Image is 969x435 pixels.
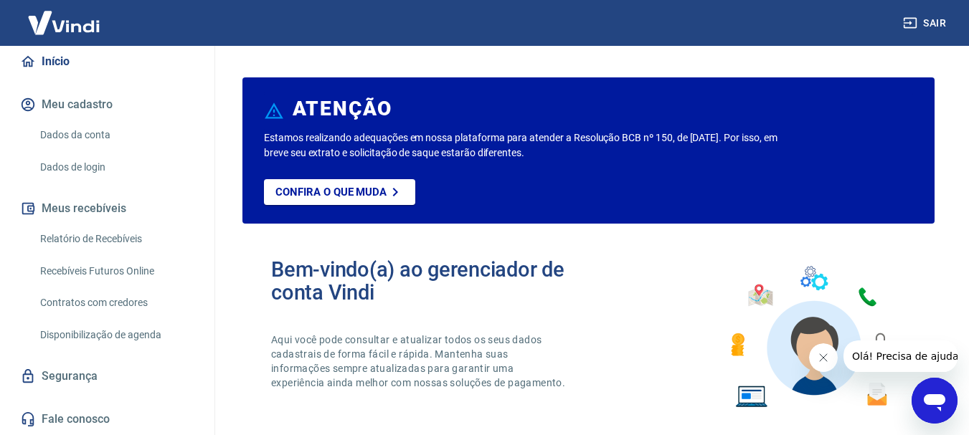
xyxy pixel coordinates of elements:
h2: Bem-vindo(a) ao gerenciador de conta Vindi [271,258,589,304]
p: Confira o que muda [275,186,387,199]
a: Segurança [17,360,197,392]
span: Olá! Precisa de ajuda? [9,10,120,21]
a: Disponibilização de agenda [34,320,197,350]
a: Relatório de Recebíveis [34,224,197,254]
a: Fale conosco [17,403,197,435]
p: Aqui você pode consultar e atualizar todos os seus dados cadastrais de forma fácil e rápida. Mant... [271,333,568,390]
p: Estamos realizando adequações em nossa plataforma para atender a Resolução BCB nº 150, de [DATE].... [264,130,783,161]
h6: ATENÇÃO [293,102,392,116]
a: Confira o que muda [264,179,415,205]
iframe: Fechar mensagem [809,343,838,372]
button: Meus recebíveis [17,193,197,224]
a: Início [17,46,197,77]
iframe: Mensagem da empresa [843,340,958,372]
a: Contratos com credores [34,288,197,317]
img: Imagem de um avatar masculino com diversos icones exemplificando as funcionalidades do gerenciado... [718,258,906,416]
iframe: Botão para abrir a janela de mensagens [912,378,958,424]
a: Recebíveis Futuros Online [34,257,197,286]
button: Sair [900,10,952,37]
img: Vindi [17,1,110,44]
a: Dados de login [34,153,197,182]
a: Dados da conta [34,120,197,150]
button: Meu cadastro [17,89,197,120]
